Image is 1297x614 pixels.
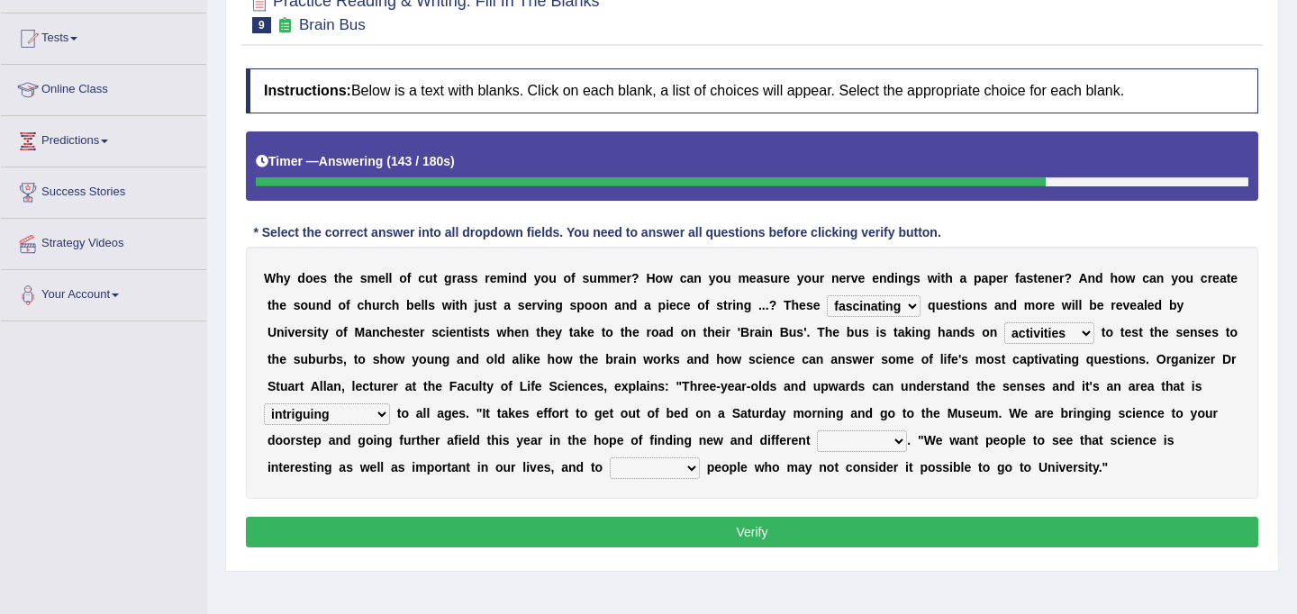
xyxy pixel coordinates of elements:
b: e [1052,271,1059,285]
b: e [839,271,847,285]
b: y [797,271,804,285]
b: s [320,271,327,285]
b: e [1116,298,1123,312]
b: n [456,325,464,339]
b: s [472,325,479,339]
b: i [508,271,512,285]
b: c [385,298,392,312]
b: i [938,271,941,285]
b: r [725,325,730,339]
b: e [858,271,866,285]
b: o [339,298,347,312]
b: g [555,298,563,312]
b: h [624,325,632,339]
b: n [765,325,773,339]
b: n [879,271,887,285]
b: t [408,325,413,339]
b: d [666,325,674,339]
b: n [736,298,744,312]
b: p [576,298,585,312]
b: . [758,298,762,312]
b: a [365,325,372,339]
b: l [424,298,428,312]
b: i [544,298,548,312]
a: Predictions [1,116,206,161]
b: u [789,325,797,339]
b: f [346,298,350,312]
b: e [295,325,302,339]
b: e [346,271,353,285]
b: h [272,298,280,312]
b: t [317,325,322,339]
b: r [531,298,536,312]
b: c [676,298,684,312]
b: w [1062,298,1072,312]
b: i [761,325,765,339]
b: d [297,271,305,285]
b: s [583,271,590,285]
b: f [343,325,348,339]
b: t [957,298,962,312]
b: e [715,325,722,339]
b: r [820,271,824,285]
b: a [644,298,651,312]
b: y [1177,298,1184,312]
b: e [943,298,950,312]
b: s [806,298,813,312]
b: h [540,325,549,339]
b: s [716,298,723,312]
b: m [1024,298,1035,312]
b: p [974,271,982,285]
b: u [1186,271,1194,285]
b: r [302,325,306,339]
b: a [614,298,621,312]
b: r [452,271,457,285]
b: u [589,271,597,285]
b: s [796,325,803,339]
b: g [906,271,914,285]
span: 9 [252,17,271,33]
b: e [514,325,522,339]
b: b [1089,298,1097,312]
b: s [1026,271,1033,285]
b: h [792,298,800,312]
b: t [334,271,339,285]
b: B [740,325,749,339]
b: y [322,325,329,339]
b: u [372,298,380,312]
b: w [442,298,452,312]
b: e [313,271,320,285]
b: e [749,271,757,285]
b: r [1003,271,1008,285]
b: e [684,298,691,312]
b: v [1123,298,1130,312]
b: s [294,298,301,312]
b: s [570,298,577,312]
b: H [646,271,655,285]
b: u [477,298,485,312]
b: a [1137,298,1144,312]
b: t [1033,271,1038,285]
b: n [600,298,608,312]
b: e [813,298,821,312]
b: i [1072,298,1075,312]
b: r [646,325,650,339]
b: d [323,298,331,312]
b: n [973,298,981,312]
b: t [433,271,438,285]
b: w [928,271,938,285]
b: t [536,325,540,339]
b: s [980,298,987,312]
b: l [421,298,424,312]
b: W [264,271,276,285]
b: g [444,271,452,285]
b: n [1088,271,1096,285]
b: f [571,271,576,285]
b: d [1095,271,1103,285]
b: c [439,325,446,339]
b: s [913,271,921,285]
b: u [549,271,557,285]
b: t [464,325,468,339]
b: r [1111,298,1115,312]
b: e [525,298,532,312]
